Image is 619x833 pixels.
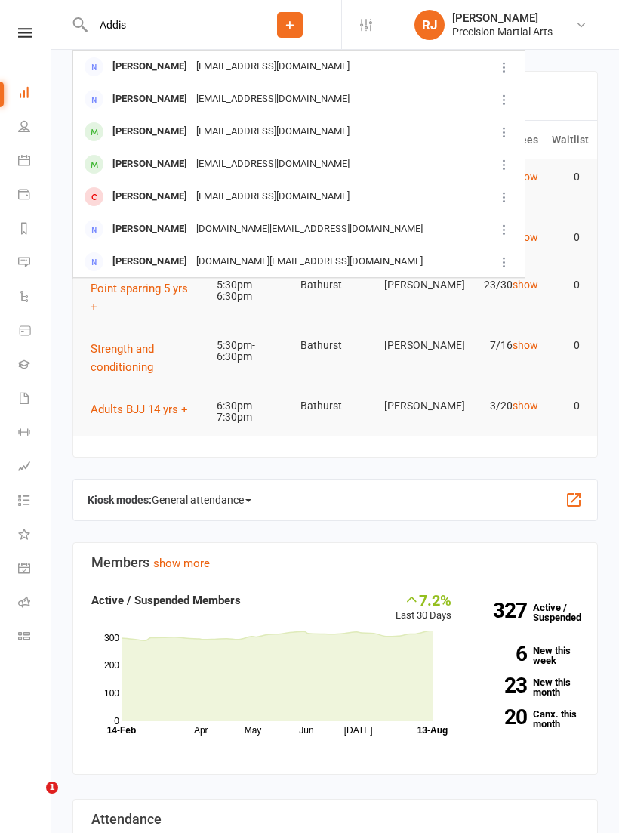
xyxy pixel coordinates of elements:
a: Reports [18,213,52,247]
div: [PERSON_NAME] [108,88,192,110]
td: [PERSON_NAME] [377,328,461,363]
a: 327Active / Suspended [467,591,590,634]
td: 0 [545,328,587,363]
div: [DOMAIN_NAME][EMAIL_ADDRESS][DOMAIN_NAME] [192,251,427,273]
td: 0 [545,388,587,424]
a: show more [153,557,210,570]
td: Bathurst [294,267,377,303]
a: 6New this week [474,646,579,665]
span: Adults BJJ 14 yrs + [91,403,188,416]
td: 7/16 [461,328,545,363]
h3: Members [91,555,579,570]
td: Bathurst [294,328,377,363]
div: [DOMAIN_NAME][EMAIL_ADDRESS][DOMAIN_NAME] [192,218,427,240]
div: [EMAIL_ADDRESS][DOMAIN_NAME] [192,153,354,175]
td: [PERSON_NAME] [377,388,461,424]
div: [EMAIL_ADDRESS][DOMAIN_NAME] [192,186,354,208]
td: 5:30pm-6:30pm [210,267,294,315]
span: 1 [46,782,58,794]
div: [EMAIL_ADDRESS][DOMAIN_NAME] [192,88,354,110]
td: [PERSON_NAME] [377,267,461,303]
a: Product Sales [18,315,52,349]
div: Precision Martial Arts [452,25,553,39]
h3: Attendance [91,812,579,827]
span: Strength and conditioning [91,342,154,374]
a: show [513,339,538,351]
a: Class kiosk mode [18,621,52,655]
td: 5:30pm-6:30pm [210,328,294,375]
span: Point sparring 5 yrs + [91,282,188,313]
th: Waitlist [545,121,587,159]
div: [PERSON_NAME] [108,153,192,175]
a: show [513,400,538,412]
button: Point sparring 5 yrs + [91,279,203,316]
a: show [513,279,538,291]
a: 23New this month [474,677,579,697]
td: 23/30 [461,267,545,303]
div: [PERSON_NAME] [108,218,192,240]
td: Bathurst [294,388,377,424]
div: [EMAIL_ADDRESS][DOMAIN_NAME] [192,121,354,143]
a: Dashboard [18,77,52,111]
strong: 327 [474,600,527,621]
strong: Kiosk modes: [88,494,152,506]
button: Adults BJJ 14 yrs + [91,400,199,418]
td: 0 [545,159,587,195]
div: Last 30 Days [396,591,451,624]
a: Roll call kiosk mode [18,587,52,621]
a: 20Canx. this month [474,709,579,729]
iframe: Intercom live chat [15,782,51,818]
a: What's New [18,519,52,553]
td: 3/20 [461,388,545,424]
a: Assessments [18,451,52,485]
div: 7.2% [396,591,451,608]
strong: Active / Suspended Members [91,594,241,607]
div: [PERSON_NAME] [108,56,192,78]
div: [EMAIL_ADDRESS][DOMAIN_NAME] [192,56,354,78]
strong: 23 [474,675,527,696]
div: [PERSON_NAME] [108,251,192,273]
div: [PERSON_NAME] [108,121,192,143]
a: Payments [18,179,52,213]
td: 6:30pm-7:30pm [210,388,294,436]
input: Search... [88,14,239,35]
span: General attendance [152,488,251,512]
strong: 20 [474,707,527,727]
div: RJ [414,10,445,40]
div: [PERSON_NAME] [108,186,192,208]
a: General attendance kiosk mode [18,553,52,587]
strong: 6 [474,643,527,664]
td: 0 [545,220,587,255]
a: Calendar [18,145,52,179]
button: Strength and conditioning [91,340,203,376]
div: [PERSON_NAME] [452,11,553,25]
a: People [18,111,52,145]
td: 0 [545,267,587,303]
